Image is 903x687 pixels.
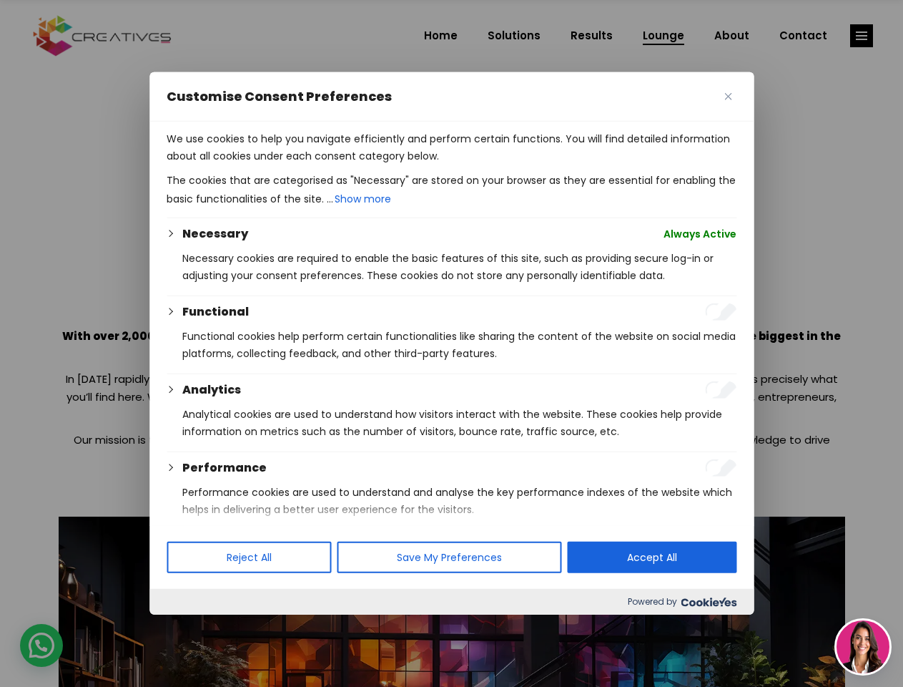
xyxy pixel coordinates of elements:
div: Customise Consent Preferences [149,72,754,615]
button: Analytics [182,381,241,399]
button: Functional [182,303,249,321]
button: Performance [182,459,267,477]
span: Customise Consent Preferences [167,88,392,105]
input: Enable Performance [705,459,736,477]
button: Show more [333,189,393,209]
p: Performance cookies are used to understand and analyse the key performance indexes of the website... [182,484,736,518]
input: Enable Functional [705,303,736,321]
img: agent [837,620,889,673]
img: Cookieyes logo [681,598,736,607]
p: Functional cookies help perform certain functionalities like sharing the content of the website o... [182,328,736,362]
p: The cookies that are categorised as "Necessary" are stored on your browser as they are essential ... [167,172,736,209]
input: Enable Analytics [705,381,736,399]
span: Always Active [663,225,736,243]
button: Accept All [567,542,736,573]
p: Necessary cookies are required to enable the basic features of this site, such as providing secur... [182,250,736,284]
p: Analytical cookies are used to understand how visitors interact with the website. These cookies h... [182,406,736,440]
button: Necessary [182,225,248,243]
button: Reject All [167,542,331,573]
button: Save My Preferences [337,542,561,573]
div: Powered by [149,589,754,615]
button: Close [719,88,736,105]
p: We use cookies to help you navigate efficiently and perform certain functions. You will find deta... [167,130,736,165]
img: Close [724,93,731,100]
